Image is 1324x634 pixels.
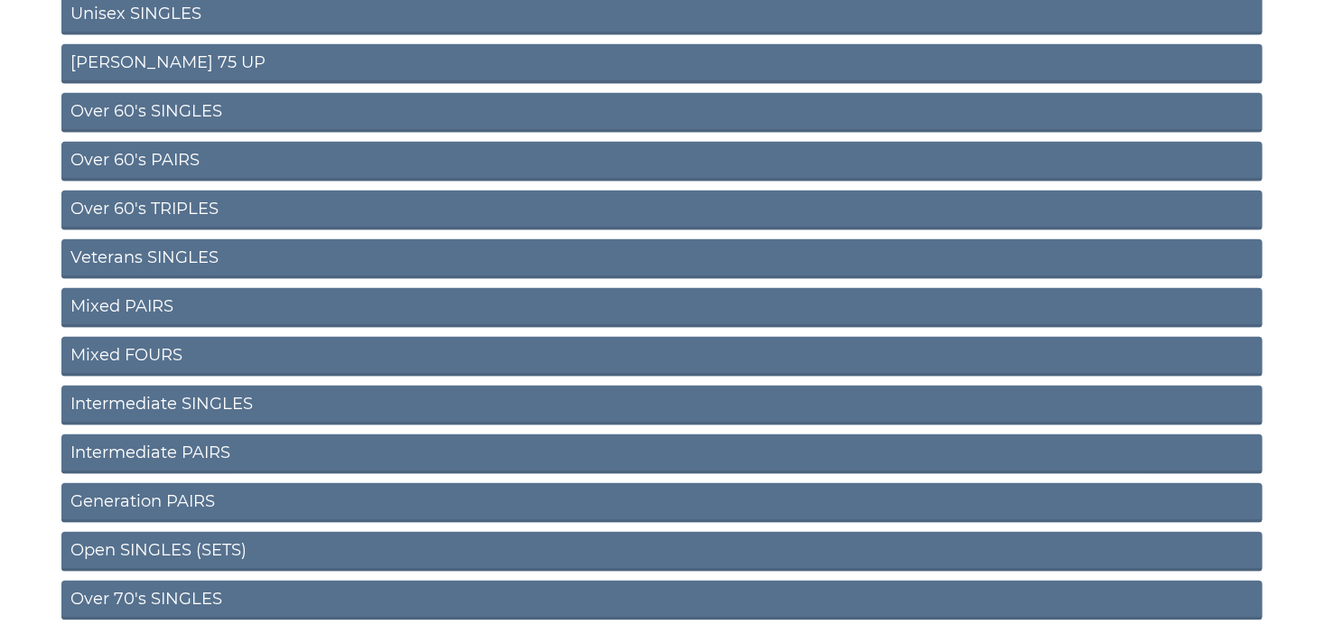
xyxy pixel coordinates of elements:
a: Intermediate SINGLES [61,386,1263,425]
a: Mixed PAIRS [61,288,1263,328]
a: Over 60's PAIRS [61,142,1263,182]
a: Over 70's SINGLES [61,581,1263,620]
a: [PERSON_NAME] 75 UP [61,44,1263,84]
a: Open SINGLES (SETS) [61,532,1263,572]
a: Over 60's SINGLES [61,93,1263,133]
a: Over 60's TRIPLES [61,191,1263,230]
a: Intermediate PAIRS [61,434,1263,474]
a: Generation PAIRS [61,483,1263,523]
a: Mixed FOURS [61,337,1263,377]
a: Veterans SINGLES [61,239,1263,279]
